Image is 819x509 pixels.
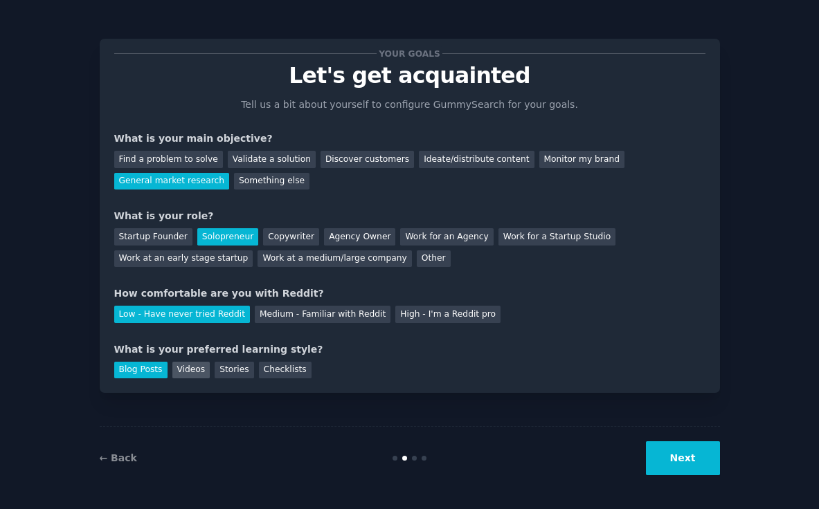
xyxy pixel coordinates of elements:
[258,250,411,268] div: Work at a medium/large company
[321,151,414,168] div: Discover customers
[114,151,223,168] div: Find a problem to solve
[114,250,253,268] div: Work at an early stage startup
[259,362,312,379] div: Checklists
[172,362,210,379] div: Videos
[539,151,624,168] div: Monitor my brand
[114,342,705,357] div: What is your preferred learning style?
[377,46,443,61] span: Your goals
[114,362,168,379] div: Blog Posts
[400,228,493,246] div: Work for an Agency
[114,306,250,323] div: Low - Have never tried Reddit
[646,441,720,475] button: Next
[114,209,705,223] div: What is your role?
[234,173,309,190] div: Something else
[417,250,451,268] div: Other
[395,306,501,323] div: High - I'm a Reddit pro
[215,362,253,379] div: Stories
[263,228,319,246] div: Copywriter
[114,286,705,301] div: How comfortable are you with Reddit?
[324,228,395,246] div: Agency Owner
[498,228,615,246] div: Work for a Startup Studio
[114,173,230,190] div: General market research
[114,228,192,246] div: Startup Founder
[114,64,705,88] p: Let's get acquainted
[100,452,137,463] a: ← Back
[255,306,390,323] div: Medium - Familiar with Reddit
[419,151,534,168] div: Ideate/distribute content
[235,98,584,112] p: Tell us a bit about yourself to configure GummySearch for your goals.
[197,228,258,246] div: Solopreneur
[228,151,316,168] div: Validate a solution
[114,131,705,146] div: What is your main objective?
